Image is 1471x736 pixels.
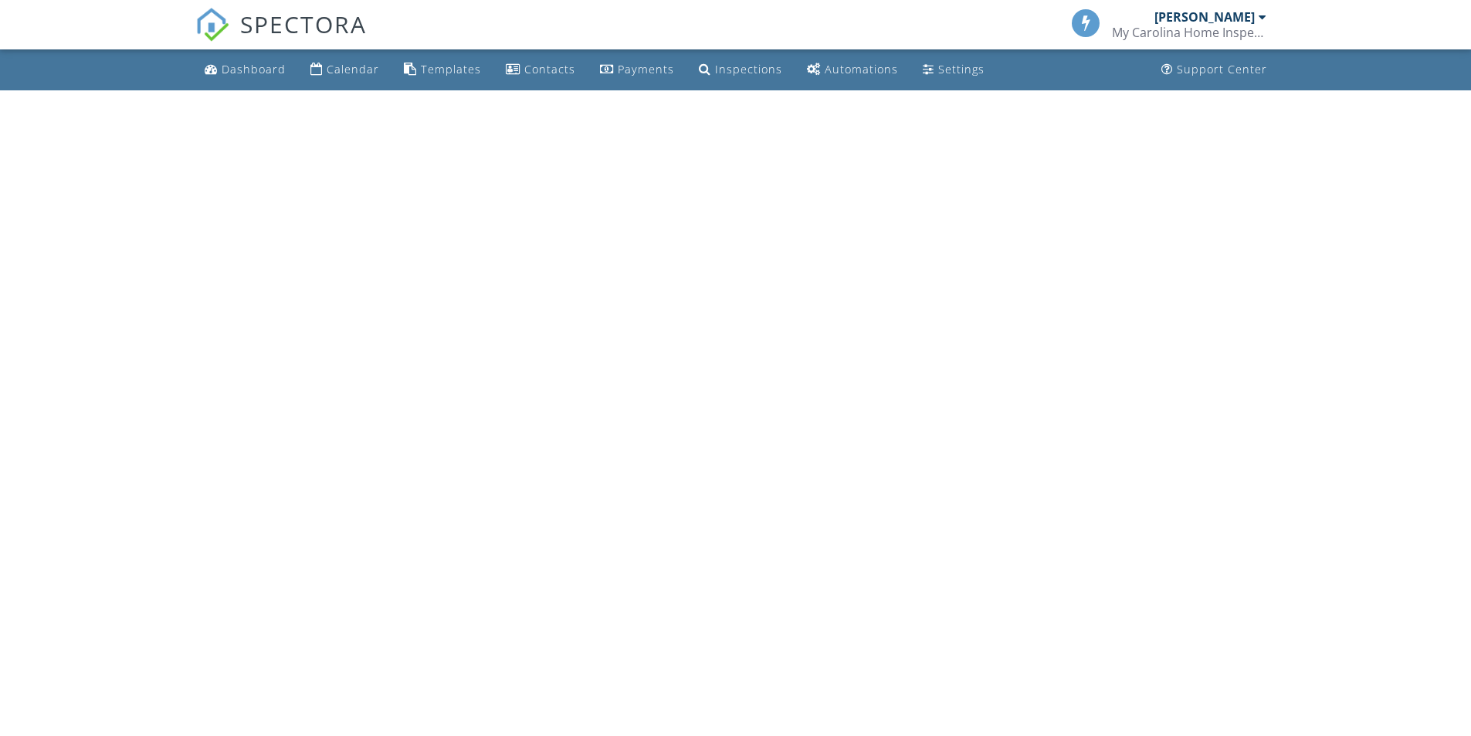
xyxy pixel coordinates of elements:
[195,21,367,53] a: SPECTORA
[1155,56,1273,84] a: Support Center
[801,56,904,84] a: Automations (Basic)
[715,62,782,76] div: Inspections
[500,56,581,84] a: Contacts
[1112,25,1266,40] div: My Carolina Home Inspection
[398,56,487,84] a: Templates
[1154,9,1255,25] div: [PERSON_NAME]
[327,62,379,76] div: Calendar
[222,62,286,76] div: Dashboard
[594,56,680,84] a: Payments
[198,56,292,84] a: Dashboard
[938,62,985,76] div: Settings
[195,8,229,42] img: The Best Home Inspection Software - Spectora
[240,8,367,40] span: SPECTORA
[304,56,385,84] a: Calendar
[825,62,898,76] div: Automations
[1177,62,1267,76] div: Support Center
[421,62,481,76] div: Templates
[524,62,575,76] div: Contacts
[693,56,788,84] a: Inspections
[917,56,991,84] a: Settings
[618,62,674,76] div: Payments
